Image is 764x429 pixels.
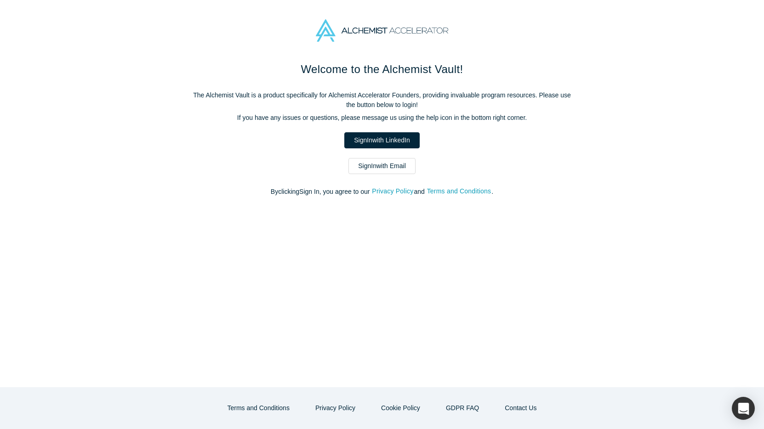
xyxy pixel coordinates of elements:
button: Terms and Conditions [427,186,492,197]
button: Privacy Policy [371,186,414,197]
a: SignInwith LinkedIn [344,132,419,148]
a: GDPR FAQ [436,400,489,416]
img: Alchemist Accelerator Logo [316,19,448,42]
button: Contact Us [495,400,546,416]
button: Cookie Policy [371,400,430,416]
h1: Welcome to the Alchemist Vault! [189,61,575,78]
button: Terms and Conditions [218,400,299,416]
p: By clicking Sign In , you agree to our and . [189,187,575,197]
a: SignInwith Email [348,158,416,174]
p: The Alchemist Vault is a product specifically for Alchemist Accelerator Founders, providing inval... [189,90,575,110]
button: Privacy Policy [306,400,365,416]
p: If you have any issues or questions, please message us using the help icon in the bottom right co... [189,113,575,123]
